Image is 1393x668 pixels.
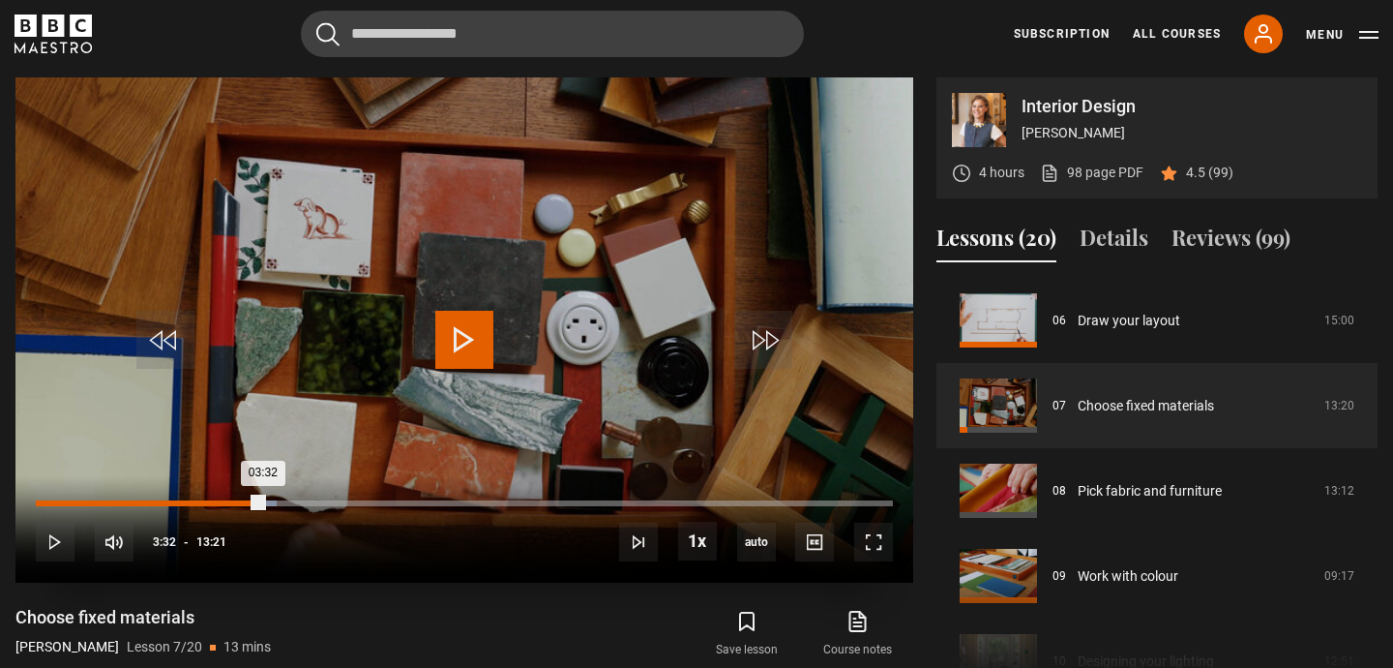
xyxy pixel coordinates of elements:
button: Toggle navigation [1306,25,1378,45]
a: Draw your layout [1078,311,1180,331]
span: 3:32 [153,525,176,560]
button: Details [1080,222,1148,262]
span: 13:21 [196,525,226,560]
p: 4 hours [979,163,1024,183]
a: Course notes [803,606,913,662]
h1: Choose fixed materials [15,606,271,629]
button: Mute [95,523,133,562]
svg: BBC Maestro [15,15,92,53]
p: Interior Design [1022,98,1362,115]
button: Playback Rate [678,522,717,561]
button: Play [36,523,74,562]
p: [PERSON_NAME] [1022,123,1362,143]
a: Pick fabric and furniture [1078,481,1222,501]
button: Save lesson [692,606,802,662]
a: 98 page PDF [1040,163,1143,183]
span: - [184,535,189,549]
button: Lessons (20) [936,222,1056,262]
video-js: Video Player [15,77,913,583]
button: Fullscreen [854,523,893,562]
a: Subscription [1014,25,1110,43]
button: Submit the search query [316,22,340,46]
p: [PERSON_NAME] [15,637,119,657]
input: Search [301,11,804,57]
a: Choose fixed materials [1078,396,1214,416]
a: All Courses [1133,25,1221,43]
p: 4.5 (99) [1186,163,1233,183]
p: Lesson 7/20 [127,637,202,657]
div: Progress Bar [36,501,893,506]
button: Captions [795,523,834,562]
a: Work with colour [1078,566,1178,587]
button: Reviews (99) [1171,222,1290,262]
span: auto [737,523,776,562]
div: Current quality: 720p [737,523,776,562]
button: Next Lesson [619,523,658,562]
p: 13 mins [223,637,271,657]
